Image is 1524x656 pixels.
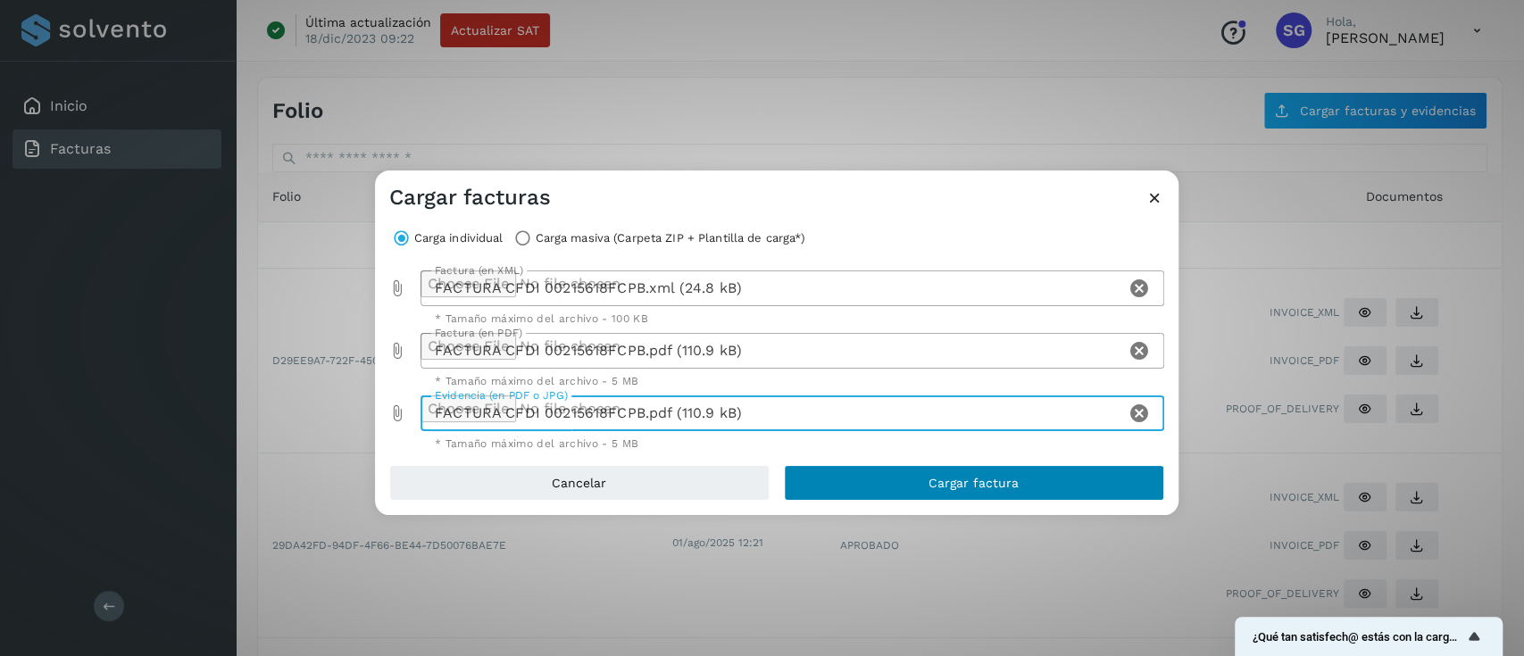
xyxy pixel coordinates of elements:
[435,313,1150,324] div: * Tamaño máximo del archivo - 100 KB
[389,404,407,422] i: Evidencia (en PDF o JPG) prepended action
[929,477,1019,489] span: Cargar factura
[535,226,805,251] label: Carga masiva (Carpeta ZIP + Plantilla de carga*)
[784,465,1164,501] button: Cargar factura
[421,270,1125,306] div: FACTURA CFDI 00215618FCPB.xml (24.8 kB)
[1128,340,1150,361] i: Clear Factura (en PDF)
[1253,630,1463,644] span: ¿Qué tan satisfech@ estás con la carga de tus facturas?
[1253,626,1485,647] button: Mostrar encuesta - ¿Qué tan satisfech@ estás con la carga de tus facturas?
[1128,403,1150,424] i: Clear Evidencia (en PDF o JPG)
[389,279,407,297] i: Factura (en XML) prepended action
[389,185,551,211] h3: Cargar facturas
[552,477,606,489] span: Cancelar
[389,342,407,360] i: Factura (en PDF) prepended action
[1128,278,1150,299] i: Clear Factura (en XML)
[389,465,770,501] button: Cancelar
[421,395,1125,431] div: FACTURA CFDI 00215618FCPB.pdf (110.9 kB)
[421,333,1125,369] div: FACTURA CFDI 00215618FCPB.pdf (110.9 kB)
[435,376,1150,386] div: * Tamaño máximo del archivo - 5 MB
[435,438,1150,449] div: * Tamaño máximo del archivo - 5 MB
[414,226,504,251] label: Carga individual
